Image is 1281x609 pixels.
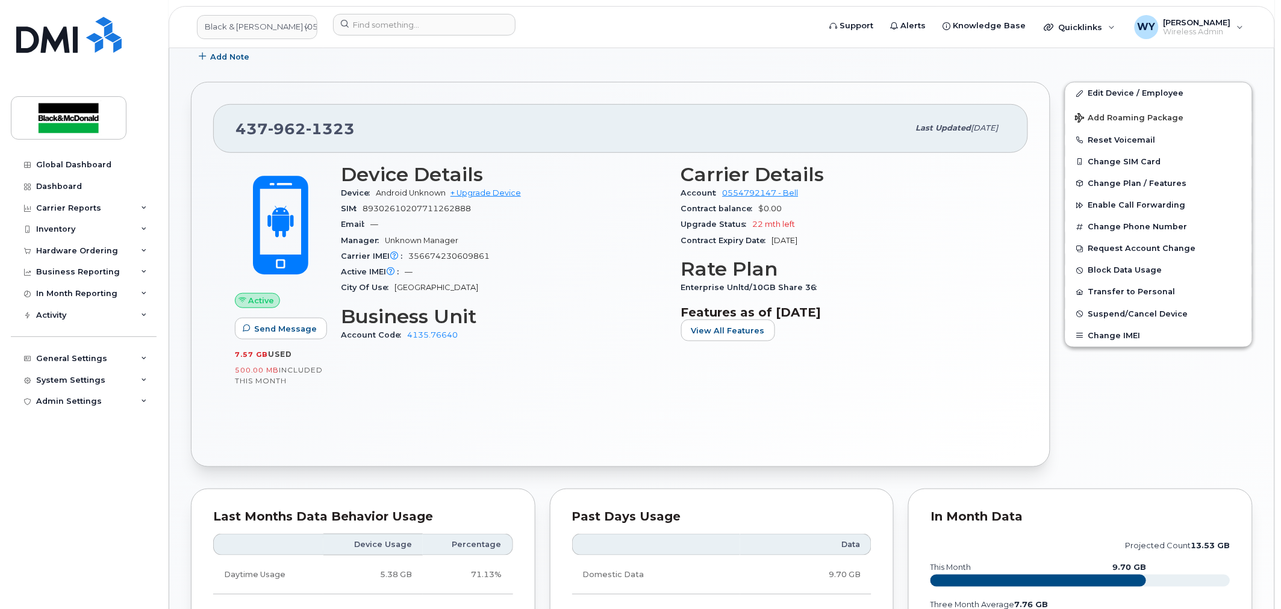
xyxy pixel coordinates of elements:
span: 1323 [306,120,355,138]
button: Change IMEI [1065,325,1252,347]
td: 5.38 GB [323,555,423,595]
h3: Features as of [DATE] [681,305,1007,320]
span: 500.00 MB [235,366,279,374]
text: 9.70 GB [1113,563,1147,572]
a: 4135.76640 [407,330,458,339]
span: 89302610207711262888 [363,204,471,213]
th: Data [740,534,872,555]
span: Manager [341,236,385,245]
a: Black & McDonald (0554792147) [197,15,317,39]
button: Suspend/Cancel Device [1065,303,1252,325]
button: View All Features [681,320,775,341]
span: Enable Call Forwarding [1088,201,1186,210]
span: $0.00 [759,204,782,213]
td: Daytime Usage [213,555,323,595]
td: 71.13% [423,555,513,595]
a: 0554792147 - Bell [723,188,799,197]
div: Quicklinks [1036,15,1124,39]
button: Change SIM Card [1065,151,1252,173]
span: Add Roaming Package [1075,113,1184,125]
a: Support [821,14,882,38]
button: Add Roaming Package [1065,105,1252,129]
span: Android Unknown [376,188,446,197]
h3: Rate Plan [681,258,1007,280]
span: Contract Expiry Date [681,236,772,245]
span: 22 mth left [753,220,796,229]
button: Change Plan / Features [1065,173,1252,194]
span: Active IMEI [341,267,405,276]
span: [DATE] [971,123,999,132]
input: Find something... [333,14,516,36]
span: 7.57 GB [235,350,268,359]
a: Alerts [882,14,935,38]
span: Account [681,188,723,197]
span: Support [840,20,874,32]
span: Carrier IMEI [341,252,408,261]
span: 962 [268,120,306,138]
span: [GEOGRAPHIC_DATA] [394,283,478,292]
span: Device [341,188,376,197]
span: Active [249,295,275,306]
span: included this month [235,365,323,385]
text: this month [930,563,971,572]
a: Edit Device / Employee [1065,82,1252,104]
td: 9.70 GB [740,555,872,595]
span: 356674230609861 [408,252,490,261]
span: — [405,267,413,276]
span: used [268,350,292,359]
button: Block Data Usage [1065,259,1252,281]
button: Send Message [235,318,327,339]
span: City Of Use [341,283,394,292]
div: Past Days Usage [572,511,872,523]
a: + Upgrade Device [450,188,521,197]
span: Alerts [901,20,926,32]
text: three month average [930,600,1049,609]
span: 437 [235,120,355,138]
span: Last updated [916,123,971,132]
span: Suspend/Cancel Device [1088,309,1188,318]
span: [DATE] [772,236,798,245]
th: Percentage [423,534,513,555]
span: WY [1138,20,1156,34]
h3: Carrier Details [681,164,1007,185]
span: Enterprise Unltd/10GB Share 36 [681,283,823,292]
span: [PERSON_NAME] [1164,17,1231,27]
th: Device Usage [323,534,423,555]
span: SIM [341,204,363,213]
button: Enable Call Forwarding [1065,194,1252,216]
span: Quicklinks [1059,22,1103,32]
div: In Month Data [930,511,1230,523]
span: Upgrade Status [681,220,753,229]
button: Transfer to Personal [1065,281,1252,303]
span: Wireless Admin [1164,27,1231,37]
span: Send Message [254,323,317,335]
span: Add Note [210,51,249,63]
button: Reset Voicemail [1065,129,1252,151]
td: Domestic Data [572,555,740,595]
span: Unknown Manager [385,236,458,245]
span: Email [341,220,370,229]
button: Request Account Change [1065,238,1252,259]
text: projected count [1126,541,1230,550]
span: Knowledge Base [953,20,1026,32]
span: Contract balance [681,204,759,213]
div: Last Months Data Behavior Usage [213,511,513,523]
span: Change Plan / Features [1088,179,1187,188]
h3: Device Details [341,164,667,185]
span: — [370,220,378,229]
a: Knowledge Base [935,14,1035,38]
div: Wesley Yue [1126,15,1252,39]
span: View All Features [691,325,765,336]
h3: Business Unit [341,306,667,327]
tspan: 13.53 GB [1191,541,1230,550]
span: Account Code [341,330,407,339]
button: Add Note [191,46,260,67]
tspan: 7.76 GB [1015,600,1049,609]
button: Change Phone Number [1065,216,1252,238]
